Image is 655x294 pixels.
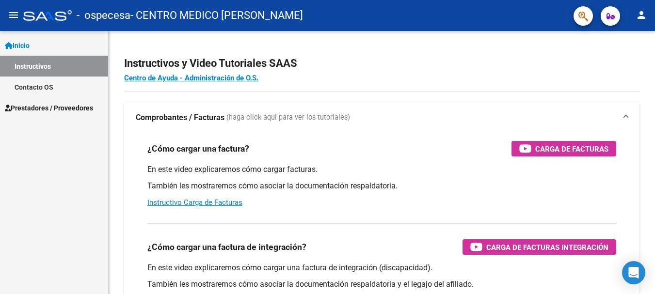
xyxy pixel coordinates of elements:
span: Carga de Facturas Integración [486,241,608,253]
mat-icon: menu [8,9,19,21]
h3: ¿Cómo cargar una factura de integración? [147,240,306,254]
a: Instructivo Carga de Facturas [147,198,242,207]
span: - CENTRO MEDICO [PERSON_NAME] [130,5,303,26]
button: Carga de Facturas Integración [463,239,616,255]
strong: Comprobantes / Facturas [136,112,224,123]
div: Open Intercom Messenger [622,261,645,284]
h3: ¿Cómo cargar una factura? [147,142,249,155]
span: - ospecesa [77,5,130,26]
a: Centro de Ayuda - Administración de O.S. [124,74,258,82]
p: En este video explicaremos cómo cargar una factura de integración (discapacidad). [147,263,616,273]
p: También les mostraremos cómo asociar la documentación respaldatoria y el legajo del afiliado. [147,279,616,290]
p: También les mostraremos cómo asociar la documentación respaldatoria. [147,181,616,191]
mat-expansion-panel-header: Comprobantes / Facturas (haga click aquí para ver los tutoriales) [124,102,639,133]
p: En este video explicaremos cómo cargar facturas. [147,164,616,175]
span: Inicio [5,40,30,51]
mat-icon: person [636,9,647,21]
span: Carga de Facturas [535,143,608,155]
span: (haga click aquí para ver los tutoriales) [226,112,350,123]
span: Prestadores / Proveedores [5,103,93,113]
h2: Instructivos y Video Tutoriales SAAS [124,54,639,73]
button: Carga de Facturas [511,141,616,156]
